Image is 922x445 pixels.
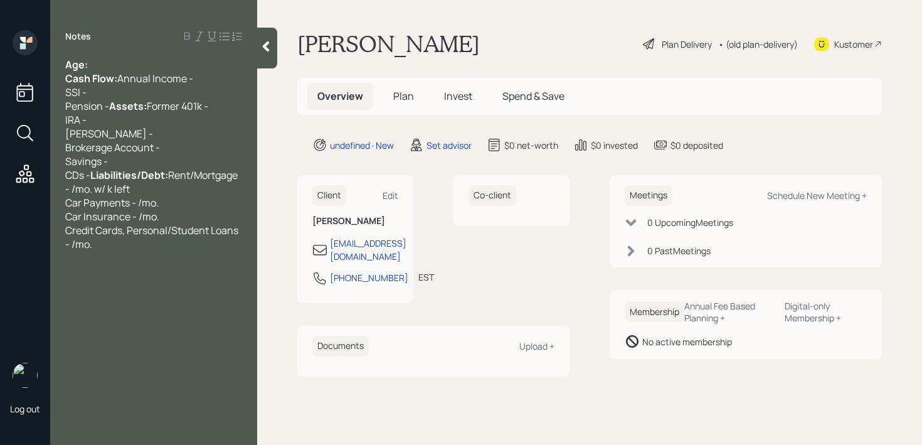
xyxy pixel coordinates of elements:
[834,38,873,51] div: Kustomer
[312,185,346,206] h6: Client
[317,89,363,103] span: Overview
[65,168,240,251] span: Rent/Mortgage - /mo. w/ k left Car Payments - /mo. Car Insurance - /mo. Credit Cards, Personal/St...
[383,190,398,201] div: Edit
[330,271,408,284] div: [PHONE_NUMBER]
[65,30,91,43] label: Notes
[647,216,733,229] div: 0 Upcoming Meeting s
[684,300,775,324] div: Annual Fee Based Planning +
[297,30,480,58] h1: [PERSON_NAME]
[65,72,117,85] span: Cash Flow:
[330,139,394,152] div: undefined · New
[393,89,414,103] span: Plan
[670,139,723,152] div: $0 deposited
[418,271,434,284] div: EST
[625,302,684,323] h6: Membership
[10,403,40,415] div: Log out
[502,89,564,103] span: Spend & Save
[330,237,406,263] div: [EMAIL_ADDRESS][DOMAIN_NAME]
[13,363,38,388] img: retirable_logo.png
[65,72,193,113] span: Annual Income - SSI - Pension -
[718,38,798,51] div: • (old plan-delivery)
[785,300,867,324] div: Digital-only Membership +
[767,190,867,201] div: Schedule New Meeting +
[444,89,472,103] span: Invest
[625,185,672,206] h6: Meetings
[65,99,208,182] span: Former 401k - IRA - [PERSON_NAME] - Brokerage Account - Savings - CDs -
[312,216,398,227] h6: [PERSON_NAME]
[642,335,732,348] div: No active membership
[65,58,88,72] span: Age:
[427,139,472,152] div: Set advisor
[469,185,516,206] h6: Co-client
[647,244,711,257] div: 0 Past Meeting s
[504,139,558,152] div: $0 net-worth
[90,168,168,182] span: Liabilities/Debt:
[312,336,369,357] h6: Documents
[662,38,712,51] div: Plan Delivery
[519,340,554,352] div: Upload +
[591,139,638,152] div: $0 invested
[109,99,147,113] span: Assets:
